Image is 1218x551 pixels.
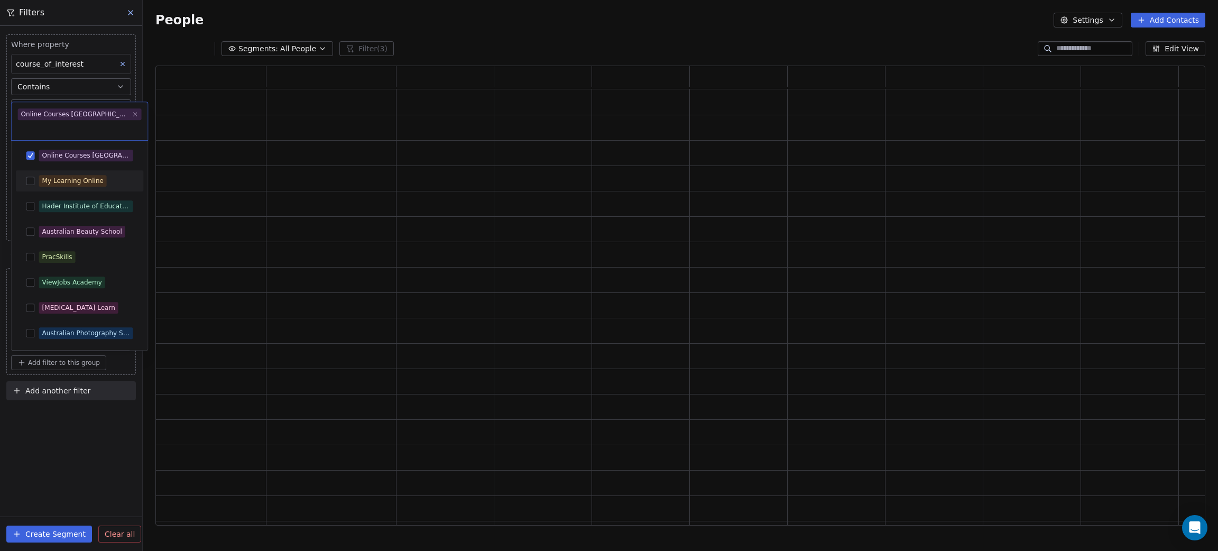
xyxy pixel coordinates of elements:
div: Online Courses [GEOGRAPHIC_DATA] [21,109,129,119]
div: ViewJobs Academy [42,278,102,287]
div: PracSkills [42,252,72,262]
div: Online Courses [GEOGRAPHIC_DATA] [42,151,130,160]
div: Australian Photography School [42,328,130,338]
div: Hader Institute of Education [42,201,130,211]
div: [MEDICAL_DATA] Learn [42,303,115,313]
div: Suggestions [16,145,144,420]
div: My Learning Online [42,176,104,186]
div: Australian Beauty School [42,227,122,236]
